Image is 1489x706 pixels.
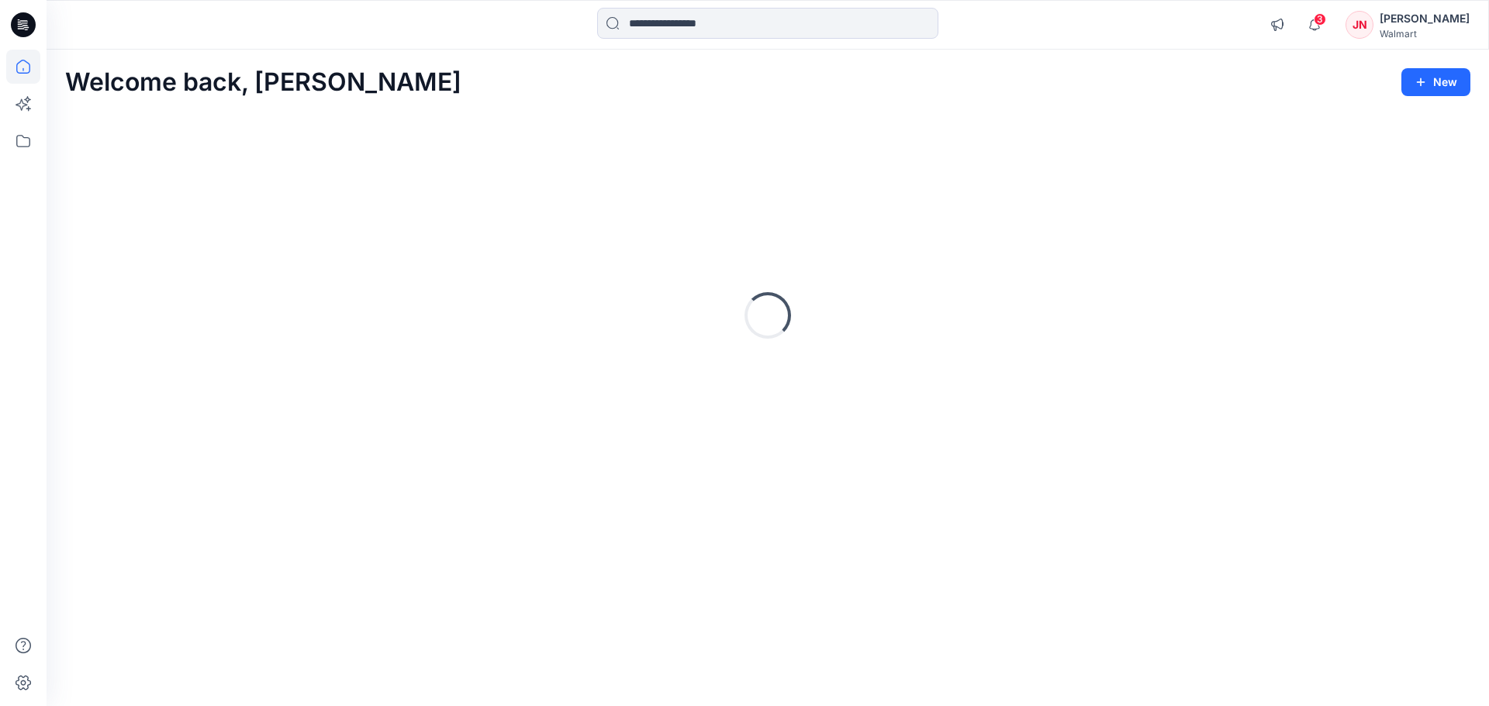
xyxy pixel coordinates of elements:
[1346,11,1373,39] div: JN
[1380,28,1470,40] div: Walmart
[65,68,461,97] h2: Welcome back, [PERSON_NAME]
[1380,9,1470,28] div: [PERSON_NAME]
[1314,13,1326,26] span: 3
[1401,68,1470,96] button: New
